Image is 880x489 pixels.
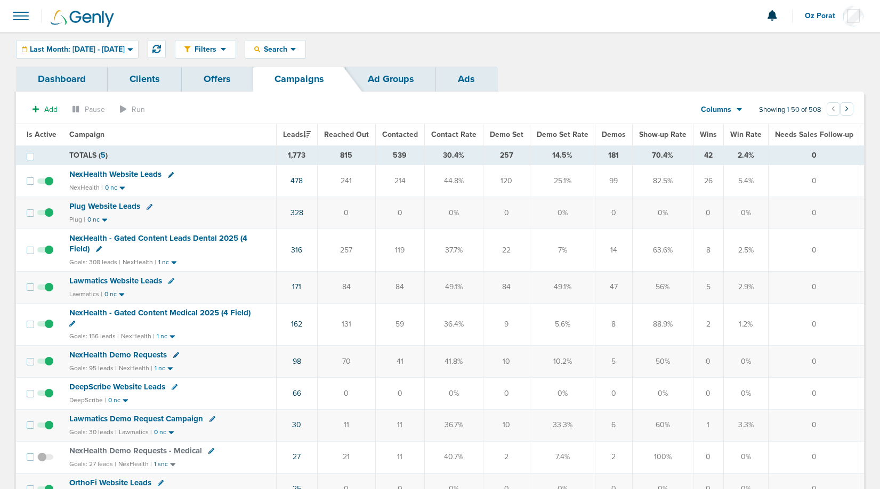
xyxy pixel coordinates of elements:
[182,67,253,92] a: Offers
[119,428,152,436] small: Lawmatics |
[293,452,301,461] a: 27
[595,409,632,441] td: 6
[768,346,860,378] td: 0
[424,377,483,409] td: 0%
[154,460,168,468] small: 1 snc
[723,303,768,345] td: 1.2%
[69,290,102,298] small: Lawmatics |
[693,145,723,165] td: 42
[69,364,117,372] small: Goals: 95 leads |
[317,197,375,229] td: 0
[632,377,693,409] td: 0%
[632,197,693,229] td: 0%
[291,246,302,255] a: 316
[723,409,768,441] td: 3.3%
[530,165,595,197] td: 25.1%
[375,377,424,409] td: 0
[424,165,483,197] td: 44.8%
[483,346,530,378] td: 10
[69,308,251,317] span: NexHealth - Gated Content Medical 2025 (4 Field)
[530,229,595,271] td: 7%
[632,409,693,441] td: 60%
[632,441,693,473] td: 100%
[768,145,860,165] td: 0
[424,346,483,378] td: 41.8%
[317,229,375,271] td: 257
[768,197,860,229] td: 0
[693,197,723,229] td: 0
[69,396,106,404] small: DeepScribe |
[158,258,169,266] small: 1 nc
[375,303,424,345] td: 59
[723,229,768,271] td: 2.5%
[483,409,530,441] td: 10
[595,145,632,165] td: 181
[27,102,63,117] button: Add
[768,303,860,345] td: 0
[632,165,693,197] td: 82.5%
[324,130,369,139] span: Reached Out
[69,414,203,423] span: Lawmatics Demo Request Campaign
[291,320,302,329] a: 162
[290,208,303,217] a: 328
[483,271,530,303] td: 84
[375,197,424,229] td: 0
[375,409,424,441] td: 11
[155,364,165,372] small: 1 nc
[375,229,424,271] td: 119
[483,441,530,473] td: 2
[69,169,162,179] span: NexHealth Website Leads
[775,130,853,139] span: Needs Sales Follow-up
[44,105,58,114] span: Add
[69,332,119,340] small: Goals: 156 leads |
[69,382,165,392] span: DeepScribe Website Leads
[424,197,483,229] td: 0%
[424,441,483,473] td: 40.7%
[530,441,595,473] td: 7.4%
[483,197,530,229] td: 0
[768,377,860,409] td: 0
[483,229,530,271] td: 22
[537,130,588,139] span: Demo Set Rate
[639,130,687,139] span: Show-up Rate
[104,290,117,298] small: 0 nc
[701,104,731,115] span: Columns
[723,145,768,165] td: 2.4%
[69,184,103,191] small: NexHealth |
[693,229,723,271] td: 8
[693,346,723,378] td: 0
[530,377,595,409] td: 0%
[30,46,125,53] span: Last Month: [DATE] - [DATE]
[105,184,117,192] small: 0 nc
[840,102,853,116] button: Go to next page
[108,67,182,92] a: Clients
[260,45,290,54] span: Search
[693,441,723,473] td: 0
[483,377,530,409] td: 0
[693,377,723,409] td: 0
[27,130,56,139] span: Is Active
[69,216,85,223] small: Plug |
[805,12,843,20] span: Oz Porat
[375,271,424,303] td: 84
[118,460,152,468] small: NexHealth |
[154,428,166,436] small: 0 nc
[768,271,860,303] td: 0
[317,303,375,345] td: 131
[69,460,116,468] small: Goals: 27 leads |
[693,271,723,303] td: 5
[723,271,768,303] td: 2.9%
[317,346,375,378] td: 70
[723,165,768,197] td: 5.4%
[530,409,595,441] td: 33.3%
[69,276,162,286] span: Lawmatics Website Leads
[119,364,152,372] small: NexHealth |
[632,303,693,345] td: 88.9%
[69,233,247,254] span: NexHealth - Gated Content Leads Dental 2025 (4 Field)
[723,441,768,473] td: 0%
[424,145,483,165] td: 30.4%
[595,271,632,303] td: 47
[632,145,693,165] td: 70.4%
[292,420,301,429] a: 30
[382,130,418,139] span: Contacted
